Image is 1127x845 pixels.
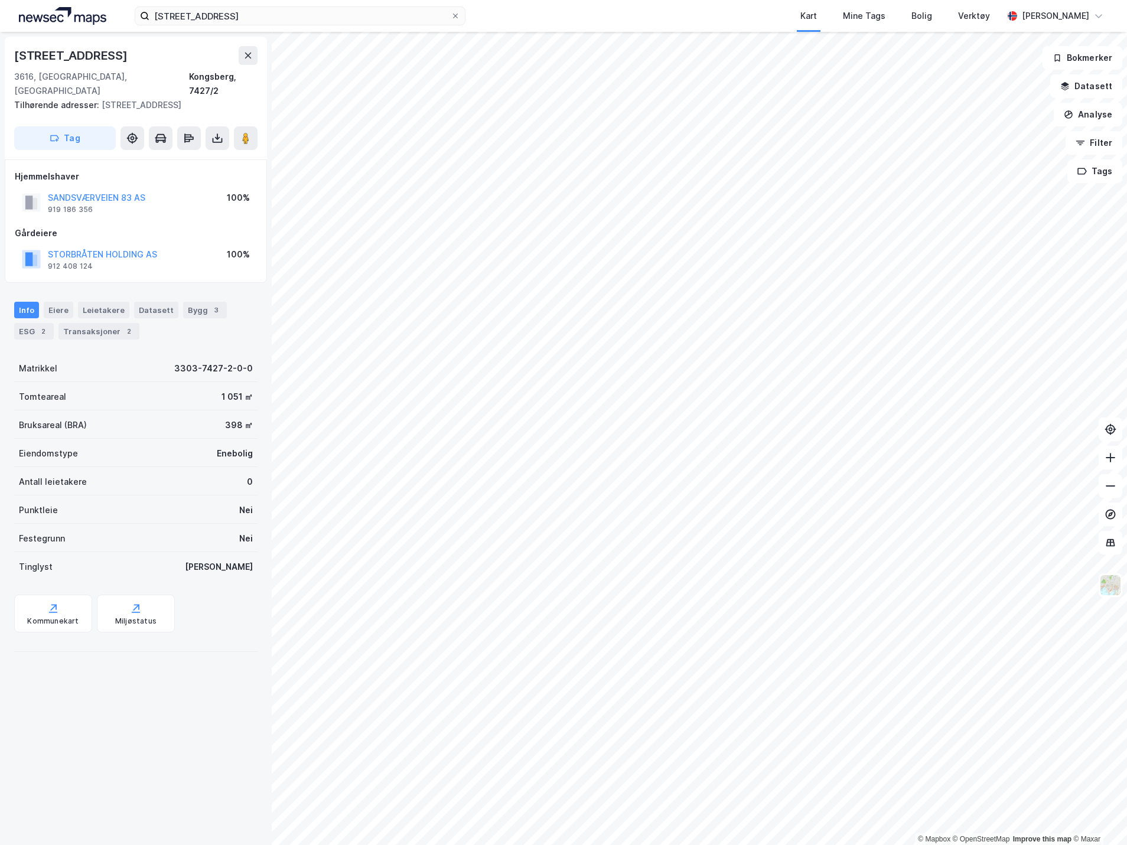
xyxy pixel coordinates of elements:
[14,100,102,110] span: Tilhørende adresser:
[1068,788,1127,845] div: Kontrollprogram for chat
[911,9,932,23] div: Bolig
[19,7,106,25] img: logo.a4113a55bc3d86da70a041830d287a7e.svg
[239,531,253,546] div: Nei
[14,46,130,65] div: [STREET_ADDRESS]
[48,262,93,271] div: 912 408 124
[1067,159,1122,183] button: Tags
[1022,9,1089,23] div: [PERSON_NAME]
[58,323,139,340] div: Transaksjoner
[174,361,253,376] div: 3303-7427-2-0-0
[1066,131,1122,155] button: Filter
[19,475,87,489] div: Antall leietakere
[134,302,178,318] div: Datasett
[1054,103,1122,126] button: Analyse
[1099,574,1122,596] img: Z
[48,205,93,214] div: 919 186 356
[14,323,54,340] div: ESG
[210,304,222,316] div: 3
[19,503,58,517] div: Punktleie
[843,9,885,23] div: Mine Tags
[123,325,135,337] div: 2
[800,9,817,23] div: Kart
[227,191,250,205] div: 100%
[185,560,253,574] div: [PERSON_NAME]
[149,7,451,25] input: Søk på adresse, matrikkel, gårdeiere, leietakere eller personer
[217,446,253,461] div: Enebolig
[78,302,129,318] div: Leietakere
[227,247,250,262] div: 100%
[183,302,227,318] div: Bygg
[19,390,66,404] div: Tomteareal
[19,560,53,574] div: Tinglyst
[222,390,253,404] div: 1 051 ㎡
[115,616,157,626] div: Miljøstatus
[247,475,253,489] div: 0
[225,418,253,432] div: 398 ㎡
[15,169,257,184] div: Hjemmelshaver
[19,531,65,546] div: Festegrunn
[1043,46,1122,70] button: Bokmerker
[44,302,73,318] div: Eiere
[1050,74,1122,98] button: Datasett
[239,503,253,517] div: Nei
[14,302,39,318] div: Info
[14,98,248,112] div: [STREET_ADDRESS]
[19,418,87,432] div: Bruksareal (BRA)
[189,70,258,98] div: Kongsberg, 7427/2
[958,9,990,23] div: Verktøy
[14,70,189,98] div: 3616, [GEOGRAPHIC_DATA], [GEOGRAPHIC_DATA]
[1013,835,1071,843] a: Improve this map
[19,361,57,376] div: Matrikkel
[27,616,79,626] div: Kommunekart
[1068,788,1127,845] iframe: Chat Widget
[14,126,116,150] button: Tag
[37,325,49,337] div: 2
[15,226,257,240] div: Gårdeiere
[19,446,78,461] div: Eiendomstype
[918,835,950,843] a: Mapbox
[953,835,1010,843] a: OpenStreetMap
